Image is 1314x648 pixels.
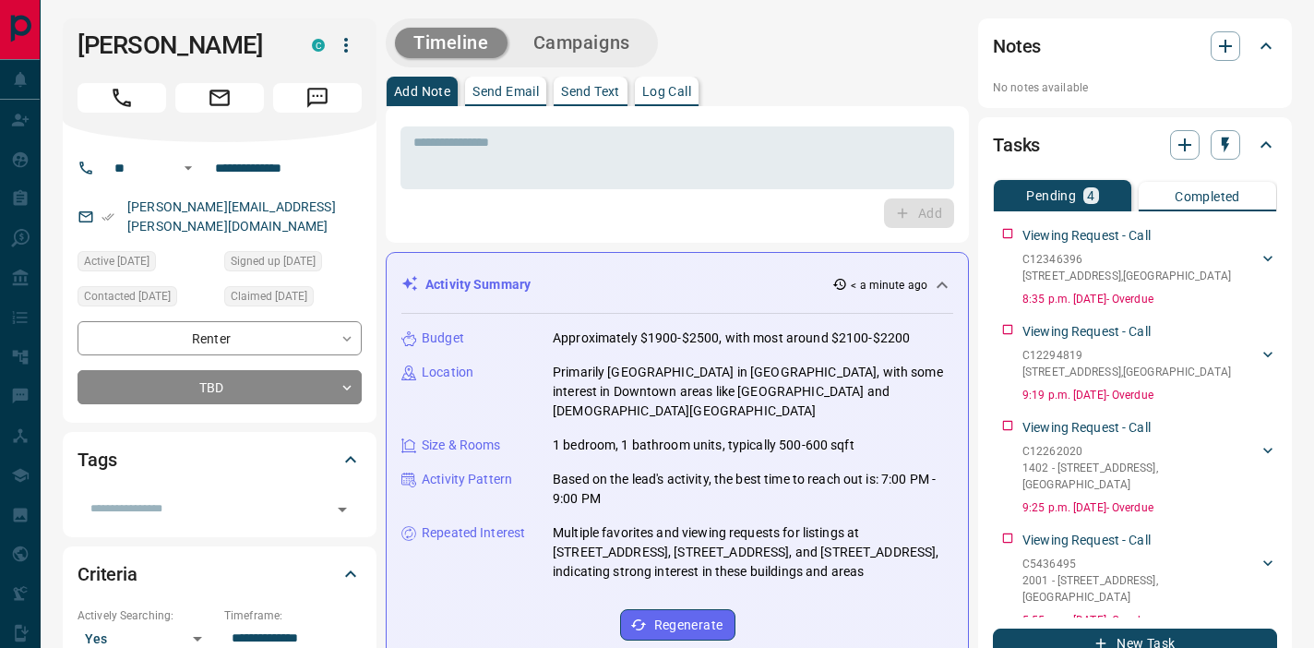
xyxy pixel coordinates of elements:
p: C12346396 [1022,251,1231,268]
p: Send Email [472,85,539,98]
p: 1402 - [STREET_ADDRESS] , [GEOGRAPHIC_DATA] [1022,460,1259,493]
p: Activity Pattern [422,470,512,489]
p: Completed [1175,190,1240,203]
span: Email [175,83,264,113]
button: Open [329,497,355,522]
a: [PERSON_NAME][EMAIL_ADDRESS][PERSON_NAME][DOMAIN_NAME] [127,199,336,234]
span: Call [78,83,166,113]
p: Location [422,363,473,382]
p: Add Note [394,85,450,98]
p: Viewing Request - Call [1022,418,1151,438]
p: 4 [1087,189,1094,202]
p: Multiple favorites and viewing requests for listings at [STREET_ADDRESS], [STREET_ADDRESS], and [... [553,523,953,582]
p: [STREET_ADDRESS] , [GEOGRAPHIC_DATA] [1022,268,1231,284]
button: Regenerate [620,609,735,641]
svg: Email Verified [102,210,114,223]
div: Criteria [78,552,362,596]
p: Viewing Request - Call [1022,322,1151,342]
span: Active [DATE] [84,252,149,270]
p: Viewing Request - Call [1022,226,1151,246]
p: Log Call [642,85,691,98]
p: [STREET_ADDRESS] , [GEOGRAPHIC_DATA] [1022,364,1231,380]
span: Message [273,83,362,113]
p: C12294819 [1022,347,1231,364]
p: Budget [422,329,464,348]
div: Tags [78,438,362,482]
p: C12262020 [1022,443,1259,460]
p: < a minute ago [851,277,927,294]
div: Sun Sep 14 2025 [78,251,215,277]
p: Repeated Interest [422,523,525,543]
span: Claimed [DATE] [231,287,307,306]
span: Contacted [DATE] [84,287,171,306]
span: Signed up [DATE] [231,252,316,270]
p: 1 bedroom, 1 bathroom units, typically 500-600 sqft [553,436,854,455]
p: Pending [1026,189,1076,202]
p: Approximately $1900-$2500, with most around $2100-$2200 [553,329,910,348]
p: 8:35 p.m. [DATE] - Overdue [1022,291,1277,307]
h2: Tasks [993,130,1040,160]
p: No notes available [993,79,1277,96]
p: 9:25 p.m. [DATE] - Overdue [1022,499,1277,516]
div: Tue Aug 12 2025 [224,286,362,312]
div: C122620201402 - [STREET_ADDRESS],[GEOGRAPHIC_DATA] [1022,439,1277,497]
p: Size & Rooms [422,436,501,455]
p: 9:19 p.m. [DATE] - Overdue [1022,387,1277,403]
div: condos.ca [312,39,325,52]
div: TBD [78,370,362,404]
div: Notes [993,24,1277,68]
div: Tasks [993,123,1277,167]
div: C12346396[STREET_ADDRESS],[GEOGRAPHIC_DATA] [1022,247,1277,288]
div: C54364952001 - [STREET_ADDRESS],[GEOGRAPHIC_DATA] [1022,552,1277,609]
p: Viewing Request - Call [1022,531,1151,550]
button: Timeline [395,28,508,58]
p: C5436495 [1022,556,1259,572]
p: Activity Summary [425,275,531,294]
button: Open [177,157,199,179]
p: Actively Searching: [78,607,215,624]
div: Tue Aug 12 2025 [224,251,362,277]
p: Based on the lead's activity, the best time to reach out is: 7:00 PM - 9:00 PM [553,470,953,509]
p: Send Text [561,85,620,98]
h2: Notes [993,31,1041,61]
div: Renter [78,321,362,355]
p: 2001 - [STREET_ADDRESS] , [GEOGRAPHIC_DATA] [1022,572,1259,606]
div: Activity Summary< a minute ago [401,268,953,302]
h2: Tags [78,445,116,474]
div: Wed Aug 13 2025 [78,286,215,312]
h2: Criteria [78,559,137,589]
div: C12294819[STREET_ADDRESS],[GEOGRAPHIC_DATA] [1022,343,1277,384]
p: Timeframe: [224,607,362,624]
h1: [PERSON_NAME] [78,30,284,60]
button: Campaigns [515,28,649,58]
p: Primarily [GEOGRAPHIC_DATA] in [GEOGRAPHIC_DATA], with some interest in Downtown areas like [GEOG... [553,363,953,421]
p: 5:55 p.m. [DATE] - Overdue [1022,612,1277,629]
